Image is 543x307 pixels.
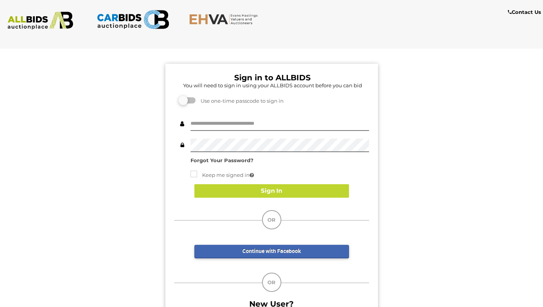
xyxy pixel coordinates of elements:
[194,184,349,198] button: Sign In
[189,14,262,25] img: EHVA.com.au
[508,8,543,17] a: Contact Us
[234,73,311,82] b: Sign in to ALLBIDS
[194,245,349,258] a: Continue with Facebook
[176,83,369,88] h5: You will need to sign in using your ALLBIDS account before you can bid
[197,98,284,104] span: Use one-time passcode to sign in
[97,8,169,31] img: CARBIDS.com.au
[191,157,254,163] a: Forgot Your Password?
[262,273,281,292] div: OR
[4,12,77,30] img: ALLBIDS.com.au
[262,210,281,229] div: OR
[508,9,541,15] b: Contact Us
[191,171,254,180] label: Keep me signed in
